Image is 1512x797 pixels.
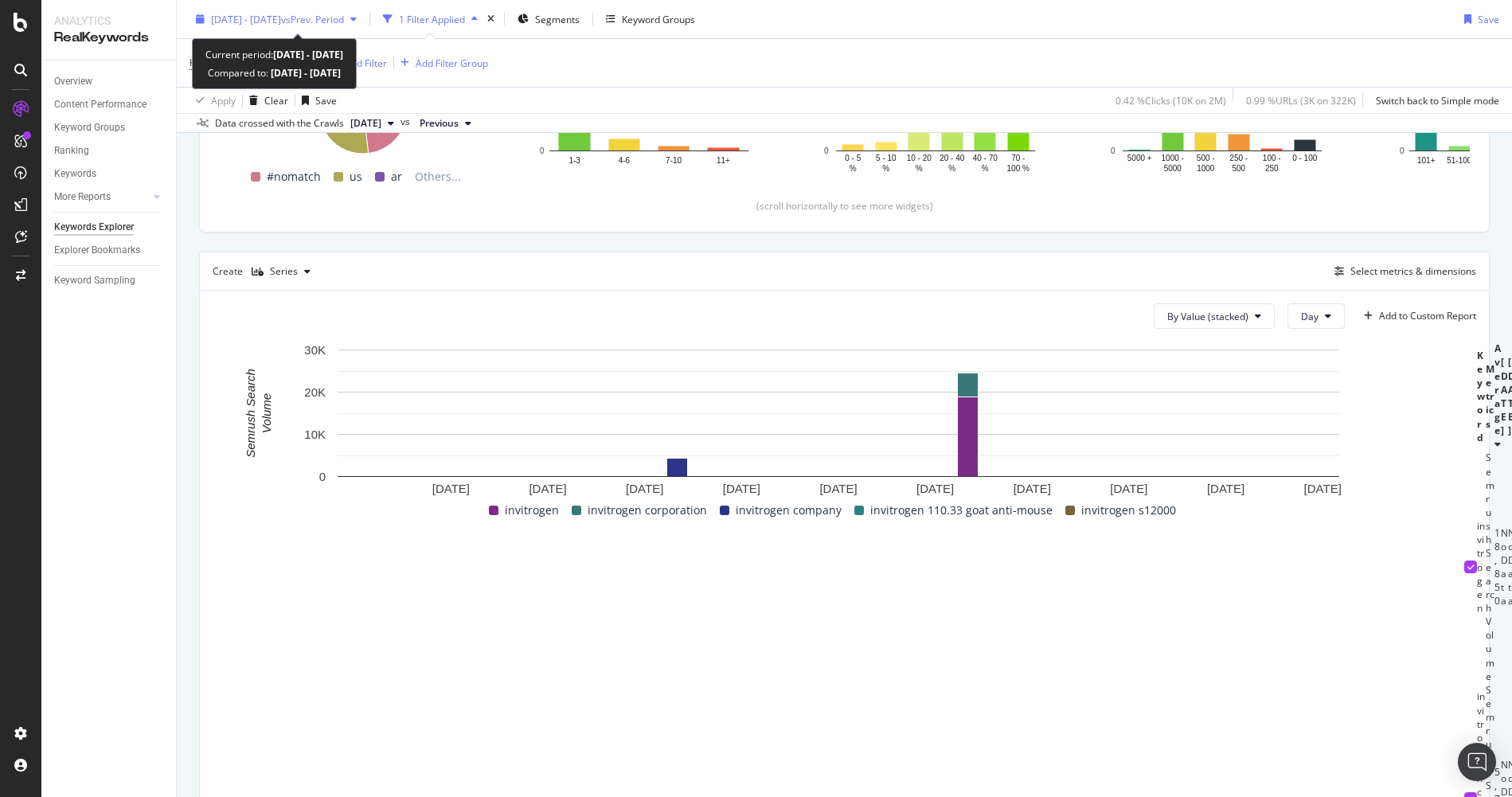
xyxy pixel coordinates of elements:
[1197,154,1215,162] text: 500 -
[1127,154,1152,162] text: 5000 +
[948,164,955,173] text: %
[1477,451,1486,682] td: invitrogen
[1164,164,1182,173] text: 5000
[876,154,897,162] text: 5 - 10
[211,93,236,107] div: Apply
[600,6,701,32] button: Keyword Groups
[1263,154,1281,162] text: 100 -
[54,143,165,159] a: Ranking
[1232,164,1245,173] text: 500
[882,164,889,173] text: %
[243,88,288,113] button: Clear
[304,343,326,357] text: 30K
[1478,12,1499,25] div: Save
[213,342,1464,501] svg: A chart.
[420,116,459,131] span: Previous
[54,96,147,113] div: Content Performance
[1154,303,1275,329] button: By Value (stacked)
[345,56,387,69] div: Add Filter
[54,189,149,205] a: More Reports
[1011,154,1025,162] text: 70 -
[54,13,163,29] div: Analytics
[717,156,730,165] text: 11+
[907,154,932,162] text: 10 - 20
[1400,147,1405,155] text: 0
[870,501,1053,520] span: invitrogen 110.33 goat anti-mouse
[54,189,111,205] div: More Reports
[588,501,707,520] span: invitrogen corporation
[1379,311,1476,321] div: Add to Custom Report
[723,482,760,496] text: [DATE]
[54,272,135,289] div: Keyword Sampling
[1304,482,1342,496] text: [DATE]
[626,482,663,496] text: [DATE]
[413,114,478,133] button: Previous
[391,167,402,186] span: ar
[666,156,682,165] text: 7-10
[350,167,362,186] span: us
[416,56,488,69] div: Add Filter Group
[484,11,498,27] div: times
[511,6,586,32] button: Segments
[1162,154,1184,162] text: 1000 -
[189,6,363,32] button: [DATE] - [DATE]vsPrev. Period
[281,12,344,25] span: vs Prev. Period
[1111,147,1115,155] text: 0
[845,154,861,162] text: 0 - 5
[211,12,281,25] span: [DATE] - [DATE]
[535,12,580,25] span: Segments
[189,56,228,69] span: Keyword
[1197,164,1215,173] text: 1000
[344,114,400,133] button: [DATE]
[1494,342,1501,437] div: Average
[619,156,631,165] text: 4-6
[54,119,165,136] a: Keyword Groups
[1477,349,1486,444] div: Keyword
[1292,154,1318,162] text: 0 - 100
[315,93,337,107] div: Save
[54,166,96,182] div: Keywords
[982,164,989,173] text: %
[1358,303,1476,329] button: Add to Custom Report
[268,66,341,80] b: [DATE] - [DATE]
[270,267,298,276] div: Series
[1458,743,1496,781] div: Open Intercom Messenger
[1369,88,1499,113] button: Switch back to Simple mode
[213,259,317,284] div: Create
[377,6,484,32] button: 1 Filter Applied
[1115,93,1226,107] div: 0.42 % Clicks ( 10K on 2M )
[568,156,580,165] text: 1-3
[245,259,317,284] button: Series
[400,115,413,129] span: vs
[940,154,965,162] text: 20 - 40
[304,428,326,441] text: 10K
[1350,264,1476,278] div: Select metrics & dimensions
[1417,156,1436,165] text: 101+
[973,154,998,162] text: 40 - 70
[850,164,857,173] text: %
[54,73,165,90] a: Overview
[432,482,470,496] text: [DATE]
[1494,526,1501,608] div: 18,850
[1229,154,1248,162] text: 250 -
[1328,262,1476,281] button: Select metrics & dimensions
[1246,93,1356,107] div: 0.99 % URLs ( 3K on 322K )
[819,482,857,496] text: [DATE]
[219,199,1470,213] div: (scroll horizontally to see more widgets)
[1167,310,1248,323] span: By Value (stacked)
[208,64,341,82] div: Compared to:
[189,88,236,113] button: Apply
[295,88,337,113] button: Save
[1265,164,1279,173] text: 250
[54,166,165,182] a: Keywords
[1376,93,1499,107] div: Switch back to Simple mode
[1447,156,1472,165] text: 51-100
[399,12,465,25] div: 1 Filter Applied
[264,93,288,107] div: Clear
[394,53,488,72] button: Add Filter Group
[54,242,140,259] div: Explorer Bookmarks
[540,147,545,155] text: 0
[54,219,165,236] a: Keywords Explorer
[1501,355,1508,437] div: [DATE]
